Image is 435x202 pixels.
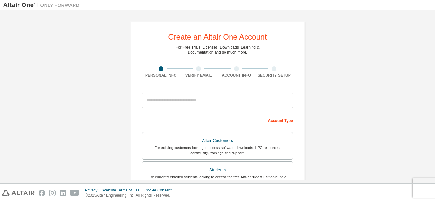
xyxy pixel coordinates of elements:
[70,190,79,196] img: youtube.svg
[3,2,83,8] img: Altair One
[146,145,289,155] div: For existing customers looking to access software downloads, HPC resources, community, trainings ...
[217,73,255,78] div: Account Info
[2,190,35,196] img: altair_logo.svg
[49,190,56,196] img: instagram.svg
[60,190,66,196] img: linkedin.svg
[39,190,45,196] img: facebook.svg
[255,73,293,78] div: Security Setup
[146,166,289,175] div: Students
[180,73,218,78] div: Verify Email
[168,33,267,41] div: Create an Altair One Account
[146,136,289,145] div: Altair Customers
[142,115,293,125] div: Account Type
[85,193,175,198] p: © 2025 Altair Engineering, Inc. All Rights Reserved.
[146,175,289,185] div: For currently enrolled students looking to access the free Altair Student Edition bundle and all ...
[102,188,144,193] div: Website Terms of Use
[176,45,260,55] div: For Free Trials, Licenses, Downloads, Learning & Documentation and so much more.
[142,73,180,78] div: Personal Info
[144,188,175,193] div: Cookie Consent
[85,188,102,193] div: Privacy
